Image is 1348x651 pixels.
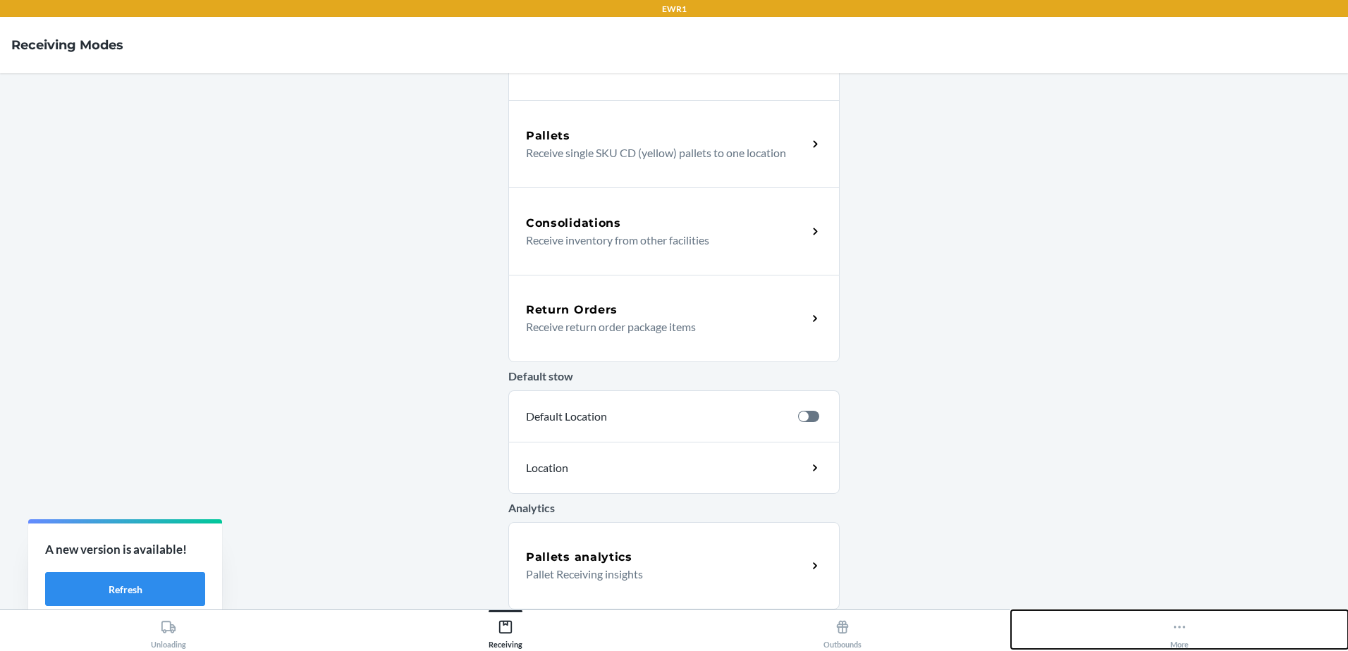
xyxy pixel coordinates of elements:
button: Receiving [337,610,674,649]
a: Pallets analyticsPallet Receiving insights [508,522,840,609]
p: Receive return order package items [526,318,796,335]
div: Unloading [151,614,186,649]
div: More [1170,614,1189,649]
button: Refresh [45,572,205,606]
p: A new version is available! [45,540,205,559]
div: Outbounds [823,614,862,649]
button: More [1011,610,1348,649]
p: Receive single SKU CD (yellow) pallets to one location [526,144,796,161]
p: Pallet Receiving insights [526,566,796,583]
p: Location [526,459,692,476]
p: Analytics [508,500,840,516]
p: Default Location [526,408,787,425]
p: Default stow [508,368,840,385]
p: EWR1 [662,3,687,15]
h5: Pallets analytics [526,549,632,566]
div: Receiving [489,614,522,649]
h4: Receiving Modes [11,36,123,54]
a: ConsolidationsReceive inventory from other facilities [508,187,840,275]
h5: Pallets [526,128,570,144]
a: Return OrdersReceive return order package items [508,275,840,362]
button: Outbounds [674,610,1011,649]
h5: Return Orders [526,302,618,318]
p: Receive inventory from other facilities [526,232,796,249]
a: PalletsReceive single SKU CD (yellow) pallets to one location [508,100,840,187]
a: Location [508,442,840,494]
h5: Consolidations [526,215,621,232]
